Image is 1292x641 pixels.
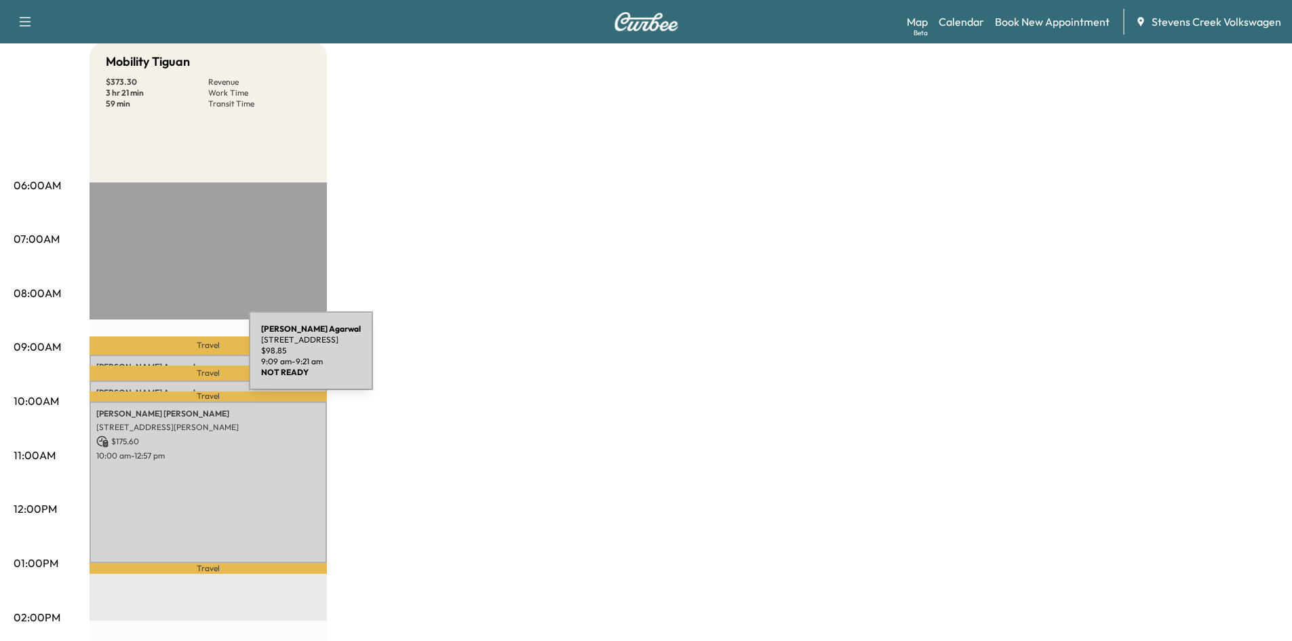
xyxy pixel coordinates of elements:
h5: Mobility Tiguan [106,52,190,71]
p: 12:00PM [14,501,57,517]
p: Travel [90,391,327,402]
p: $ 98.85 [261,345,361,356]
b: NOT READY [261,367,309,377]
p: 10:00 am - 12:57 pm [96,450,320,461]
p: Travel [90,366,327,381]
p: 02:00PM [14,609,60,625]
p: Work Time [208,88,311,98]
p: 9:09 am - 9:21 am [261,356,361,367]
p: [PERSON_NAME] Agarwal [96,362,320,372]
p: 08:00AM [14,285,61,301]
p: 11:00AM [14,447,56,463]
p: 01:00PM [14,555,58,571]
a: Book New Appointment [995,14,1110,30]
a: MapBeta [907,14,928,30]
b: [PERSON_NAME] Agarwal [261,324,361,334]
p: Travel [90,336,327,355]
img: Curbee Logo [614,12,679,31]
p: Revenue [208,77,311,88]
p: Transit Time [208,98,311,109]
p: [PERSON_NAME] [PERSON_NAME] [96,408,320,419]
p: [PERSON_NAME] Agarwal [96,387,320,398]
p: 06:00AM [14,177,61,193]
p: 59 min [106,98,208,109]
a: Calendar [939,14,984,30]
p: [STREET_ADDRESS][PERSON_NAME] [96,422,320,433]
span: Stevens Creek Volkswagen [1152,14,1281,30]
div: Beta [914,28,928,38]
p: 07:00AM [14,231,60,247]
p: $ 175.60 [96,435,320,448]
p: Travel [90,563,327,574]
p: 3 hr 21 min [106,88,208,98]
p: [STREET_ADDRESS] [261,334,361,345]
p: 09:00AM [14,338,61,355]
p: 10:00AM [14,393,59,409]
p: $ 373.30 [106,77,208,88]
